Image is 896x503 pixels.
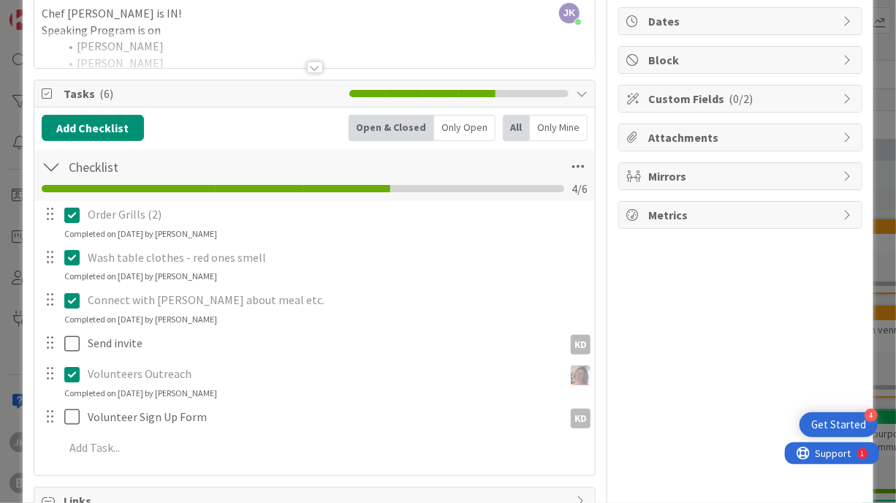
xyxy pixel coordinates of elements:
div: All [503,115,530,141]
div: 4 [865,409,878,422]
span: Tasks [64,85,343,102]
div: Completed on [DATE] by [PERSON_NAME] [64,387,217,400]
span: ( 0/2 ) [729,91,753,106]
div: Open & Closed [349,115,434,141]
div: 1 [76,6,80,18]
span: Mirrors [648,167,835,185]
span: ( 6 ) [99,86,113,101]
div: KD [571,409,591,428]
div: Completed on [DATE] by [PERSON_NAME] [64,313,217,326]
p: Connect with [PERSON_NAME] about meal etc. [88,292,585,309]
span: 4 / 6 [572,180,588,197]
p: Volunteer Sign Up Form [88,409,558,426]
div: KD [571,335,591,355]
p: Order Grills (2) [88,206,585,223]
p: Speaking Program is on [42,22,588,39]
p: Wash table clothes - red ones smell [88,249,585,266]
img: LS [571,366,591,385]
div: Only Mine [530,115,588,141]
div: Completed on [DATE] by [PERSON_NAME] [64,227,217,241]
p: Volunteers Outreach [88,366,558,382]
span: Custom Fields [648,90,835,107]
span: Support [31,2,67,20]
span: Block [648,51,835,69]
p: Send invite [88,335,558,352]
span: Dates [648,12,835,30]
input: Add Checklist... [64,154,392,180]
div: Open Get Started checklist, remaining modules: 4 [800,412,878,437]
div: Completed on [DATE] by [PERSON_NAME] [64,270,217,283]
button: Add Checklist [42,115,144,141]
div: Get Started [811,417,866,432]
span: Metrics [648,206,835,224]
p: Chef [PERSON_NAME] is IN! [42,5,588,22]
div: Only Open [434,115,496,141]
span: JK [559,3,580,23]
span: Attachments [648,129,835,146]
div: To enrich screen reader interactions, please activate Accessibility in Grammarly extension settings [82,202,591,227]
